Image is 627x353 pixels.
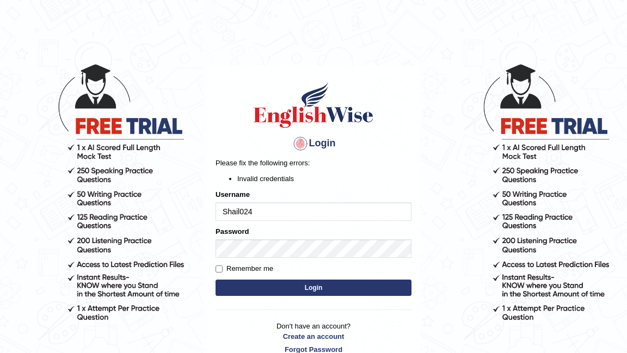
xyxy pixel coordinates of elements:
[216,135,411,152] h4: Login
[216,331,411,342] a: Create an account
[216,263,273,274] label: Remember me
[216,158,411,168] p: Please fix the following errors:
[251,80,376,129] img: Logo of English Wise sign in for intelligent practice with AI
[216,189,250,200] label: Username
[216,280,411,296] button: Login
[216,226,249,237] label: Password
[216,265,223,273] input: Remember me
[237,174,411,184] li: Invalid credentials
